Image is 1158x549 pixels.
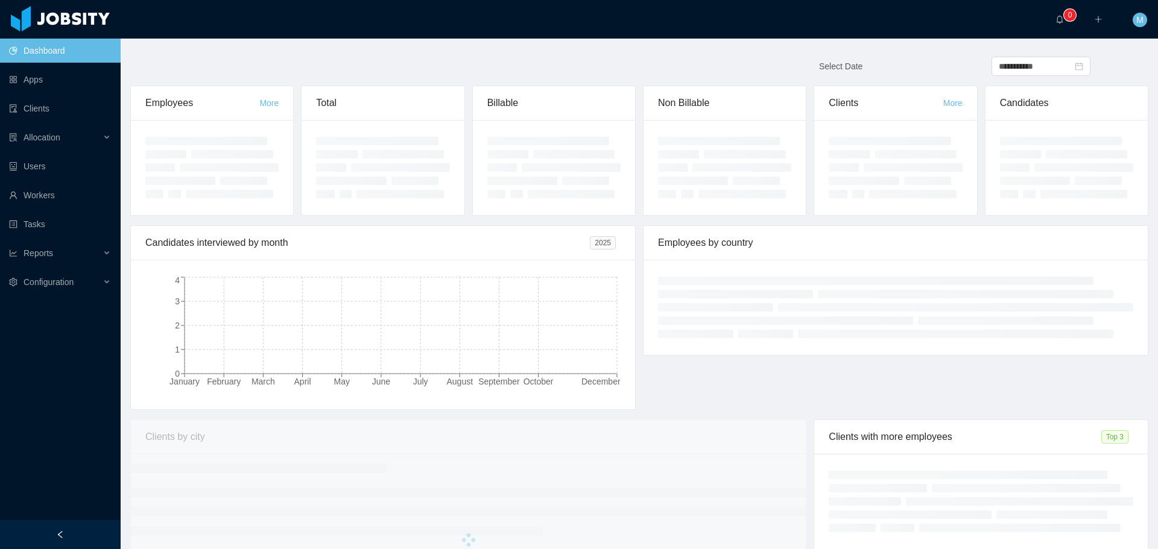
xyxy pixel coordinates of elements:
div: Billable [487,86,621,120]
tspan: December [581,377,621,386]
a: More [259,98,279,108]
a: icon: pie-chartDashboard [9,39,111,63]
tspan: 4 [175,275,180,285]
a: icon: profileTasks [9,212,111,236]
tspan: February [207,377,241,386]
div: Non Billable [658,86,791,120]
a: icon: auditClients [9,96,111,121]
tspan: June [372,377,391,386]
tspan: April [294,377,311,386]
div: Clients [829,86,943,120]
tspan: 3 [175,296,180,306]
i: icon: bell [1055,15,1064,24]
div: Total [316,86,449,120]
i: icon: setting [9,278,17,286]
span: Allocation [24,133,60,142]
span: Select Date [819,61,862,71]
tspan: September [478,377,520,386]
div: Candidates interviewed by month [145,226,590,260]
span: Configuration [24,277,74,287]
tspan: July [413,377,428,386]
a: icon: userWorkers [9,183,111,207]
span: Reports [24,248,53,258]
a: icon: appstoreApps [9,67,111,92]
tspan: May [334,377,350,386]
div: Candidates [1000,86,1133,120]
tspan: January [169,377,200,386]
tspan: 1 [175,345,180,354]
tspan: 0 [175,369,180,378]
span: 2025 [590,236,616,249]
i: icon: calendar [1075,62,1083,71]
tspan: August [446,377,473,386]
div: Employees [145,86,259,120]
tspan: October [524,377,554,386]
div: Employees by country [658,226,1133,260]
sup: 0 [1064,9,1076,21]
div: Clients with more employees [829,420,1101,454]
i: icon: line-chart [9,249,17,257]
a: icon: robotUsers [9,154,111,178]
span: Top 3 [1101,430,1128,444]
tspan: March [252,377,275,386]
a: More [943,98,963,108]
span: M [1136,13,1144,27]
tspan: 2 [175,321,180,330]
i: icon: solution [9,133,17,142]
i: icon: plus [1094,15,1103,24]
